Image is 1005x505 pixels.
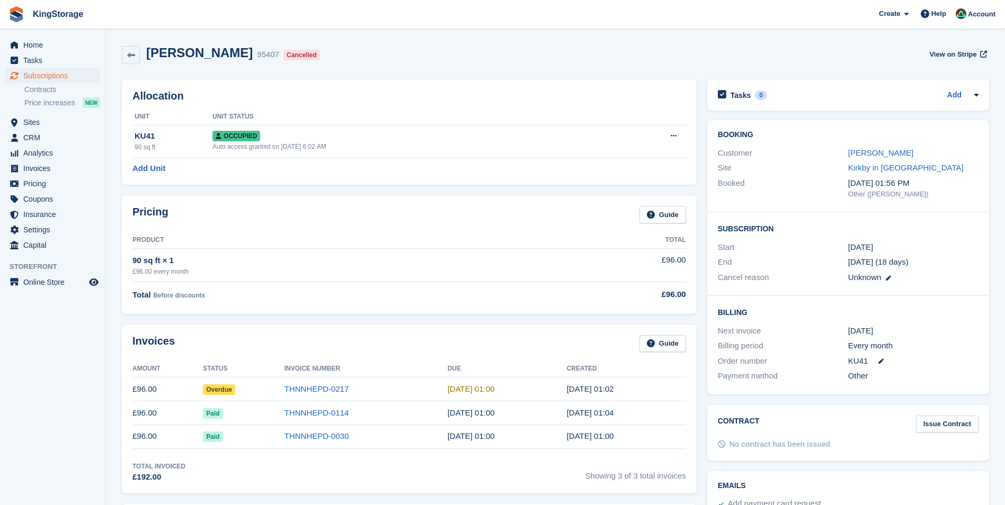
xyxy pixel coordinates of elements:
[132,290,151,299] span: Total
[718,147,848,159] div: Customer
[132,471,185,483] div: £192.00
[448,360,567,377] th: Due
[132,255,547,267] div: 90 sq ft × 1
[5,68,100,83] a: menu
[135,130,212,142] div: KU41
[848,325,979,337] div: [DATE]
[132,163,165,175] a: Add Unit
[5,222,100,237] a: menu
[931,8,946,19] span: Help
[929,49,976,60] span: View on Stripe
[23,161,87,176] span: Invoices
[718,256,848,268] div: End
[718,177,848,200] div: Booked
[718,355,848,367] div: Order number
[257,49,279,61] div: 95407
[284,408,349,417] a: THNNHEPD-0114
[718,162,848,174] div: Site
[925,46,989,63] a: View on Stripe
[448,408,495,417] time: 2025-08-18 00:00:00 UTC
[848,340,979,352] div: Every month
[848,370,979,382] div: Other
[547,248,686,282] td: £96.00
[5,176,100,191] a: menu
[848,177,979,190] div: [DATE] 01:56 PM
[132,232,547,249] th: Product
[718,223,979,233] h2: Subscription
[203,360,284,377] th: Status
[848,273,882,282] span: Unknown
[718,131,979,139] h2: Booking
[848,355,868,367] span: KU41
[132,425,203,448] td: £96.00
[718,482,979,490] h2: Emails
[5,161,100,176] a: menu
[718,241,848,254] div: Start
[212,142,609,151] div: Auto access granted on [DATE] 6:02 AM
[718,272,848,284] div: Cancel reason
[24,85,100,95] a: Contracts
[5,192,100,206] a: menu
[10,261,105,272] span: Storefront
[23,130,87,145] span: CRM
[24,97,100,109] a: Price increases NEW
[203,431,223,442] span: Paid
[5,130,100,145] a: menu
[23,222,87,237] span: Settings
[283,50,320,60] div: Cancelled
[23,146,87,160] span: Analytics
[956,8,966,19] img: John King
[5,53,100,68] a: menu
[547,288,686,301] div: £96.00
[5,207,100,222] a: menu
[567,360,686,377] th: Created
[284,384,349,393] a: THNNHEPD-0217
[567,384,614,393] time: 2025-09-17 00:02:42 UTC
[87,276,100,288] a: Preview store
[848,163,964,172] a: Kirkby in [GEOGRAPHIC_DATA]
[5,146,100,160] a: menu
[5,38,100,52] a: menu
[755,91,767,100] div: 0
[567,431,614,440] time: 2025-07-17 00:00:49 UTC
[23,115,87,130] span: Sites
[731,91,751,100] h2: Tasks
[212,131,260,141] span: Occupied
[132,267,547,276] div: £96.00 every month
[83,97,100,108] div: NEW
[212,109,609,125] th: Unit Status
[916,416,979,433] a: Issue Contract
[132,109,212,125] th: Unit
[547,232,686,249] th: Total
[879,8,900,19] span: Create
[639,206,686,223] a: Guide
[284,360,448,377] th: Invoice Number
[23,207,87,222] span: Insurance
[132,206,168,223] h2: Pricing
[448,384,495,393] time: 2025-09-18 00:00:00 UTC
[8,6,24,22] img: stora-icon-8386f47178a22dfd0bd8f6a31ec36ba5ce8667c1dd55bd0f319d3a0aa187defe.svg
[718,325,848,337] div: Next invoice
[718,370,848,382] div: Payment method
[153,292,205,299] span: Before discounts
[132,462,185,471] div: Total Invoiced
[203,408,223,419] span: Paid
[23,275,87,290] span: Online Store
[730,439,831,450] div: No contract has been issued
[23,68,87,83] span: Subscriptions
[5,238,100,252] a: menu
[23,238,87,252] span: Capital
[639,335,686,353] a: Guide
[5,115,100,130] a: menu
[132,90,686,102] h2: Allocation
[718,306,979,317] h2: Billing
[132,401,203,425] td: £96.00
[23,192,87,206] span: Coupons
[718,416,760,433] h2: Contract
[23,53,87,68] span: Tasks
[718,340,848,352] div: Billing period
[848,257,909,266] span: [DATE] (18 days)
[132,377,203,401] td: £96.00
[284,431,349,440] a: THNNHEPD-0030
[29,5,87,23] a: KingStorage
